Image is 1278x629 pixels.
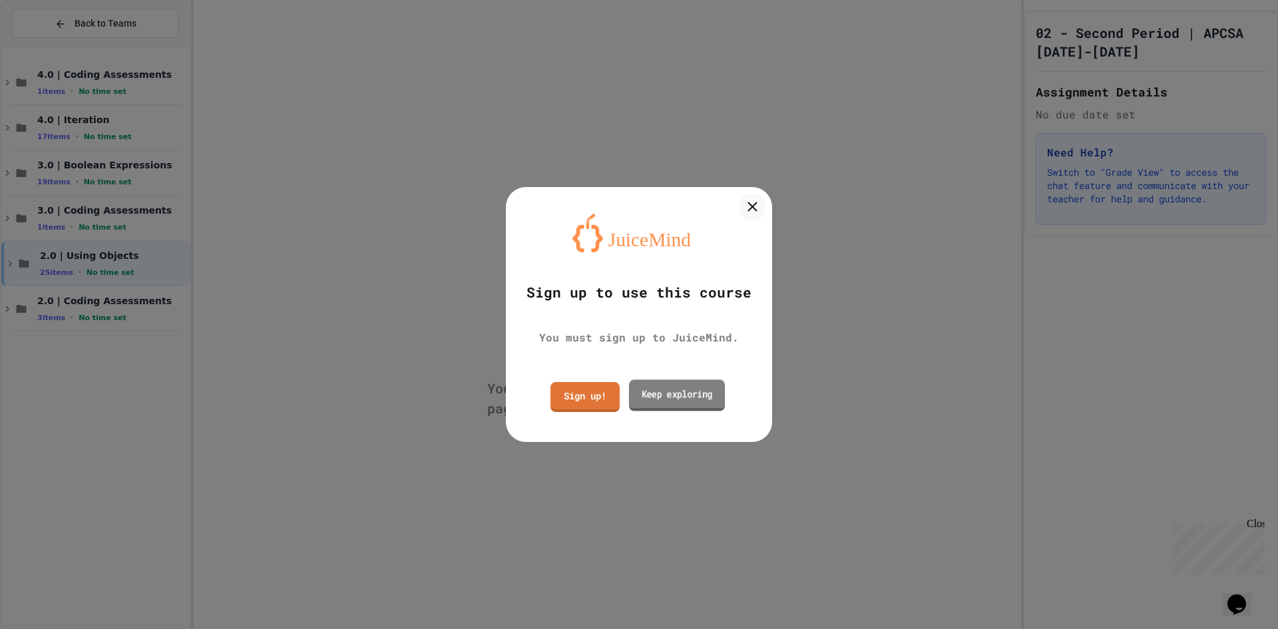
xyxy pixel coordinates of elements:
[629,379,725,411] a: Keep exploring
[550,382,620,412] a: Sign up!
[572,214,706,252] img: logo-orange.svg
[527,282,751,304] div: Sign up to use this course
[5,5,92,85] div: Chat with us now!Close
[539,329,739,345] div: You must sign up to JuiceMind.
